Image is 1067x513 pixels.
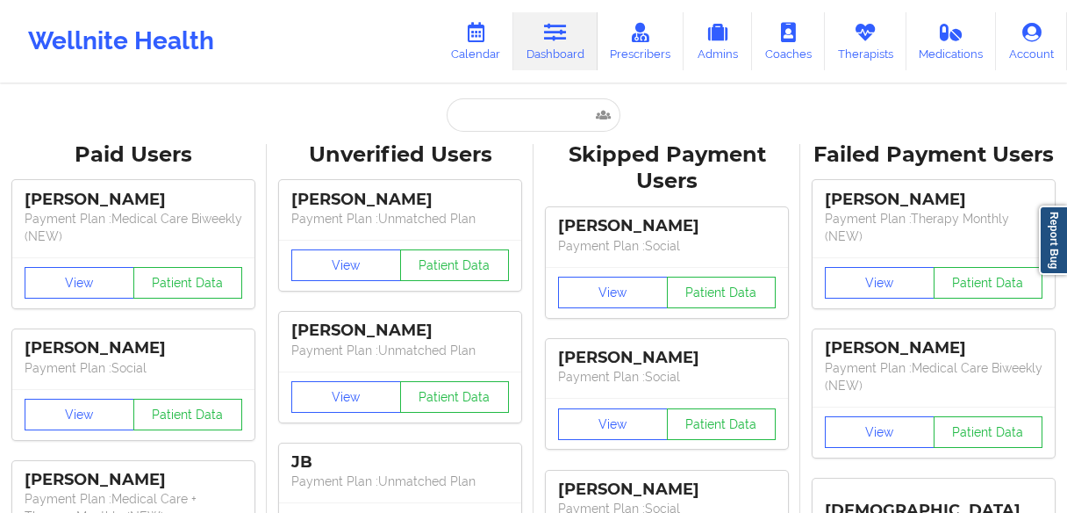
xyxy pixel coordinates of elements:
div: [PERSON_NAME] [291,190,509,210]
div: [PERSON_NAME] [825,190,1042,210]
div: [PERSON_NAME] [558,216,776,236]
button: View [558,277,668,308]
a: Prescribers [598,12,684,70]
a: Dashboard [513,12,598,70]
button: View [825,416,935,448]
p: Payment Plan : Medical Care Biweekly (NEW) [25,210,242,245]
button: Patient Data [133,267,243,299]
p: Payment Plan : Unmatched Plan [291,473,509,490]
a: Therapists [825,12,906,70]
button: Patient Data [133,399,243,430]
div: [PERSON_NAME] [25,470,242,490]
button: View [291,249,401,281]
div: Failed Payment Users [813,141,1055,169]
button: Patient Data [667,277,777,308]
a: Coaches [752,12,825,70]
button: Patient Data [400,249,510,281]
p: Payment Plan : Social [558,237,776,255]
div: [PERSON_NAME] [25,338,242,358]
button: View [558,408,668,440]
p: Payment Plan : Unmatched Plan [291,210,509,228]
p: Payment Plan : Medical Care Biweekly (NEW) [825,359,1042,394]
div: [PERSON_NAME] [291,321,509,341]
a: Calendar [438,12,513,70]
button: View [25,399,134,430]
div: [PERSON_NAME] [558,480,776,500]
a: Report Bug [1039,206,1067,275]
button: View [291,381,401,413]
div: Unverified Users [279,141,521,169]
button: View [825,267,935,299]
p: Payment Plan : Therapy Monthly (NEW) [825,210,1042,245]
button: View [25,267,134,299]
div: JB [291,452,509,473]
div: [PERSON_NAME] [25,190,242,210]
div: Paid Users [12,141,254,169]
button: Patient Data [400,381,510,413]
a: Account [996,12,1067,70]
p: Payment Plan : Social [558,368,776,386]
div: [PERSON_NAME] [825,338,1042,358]
div: Skipped Payment Users [546,141,788,196]
button: Patient Data [667,408,777,440]
p: Payment Plan : Unmatched Plan [291,342,509,359]
a: Admins [684,12,752,70]
button: Patient Data [934,416,1043,448]
div: [PERSON_NAME] [558,348,776,368]
p: Payment Plan : Social [25,359,242,377]
a: Medications [906,12,997,70]
button: Patient Data [934,267,1043,299]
